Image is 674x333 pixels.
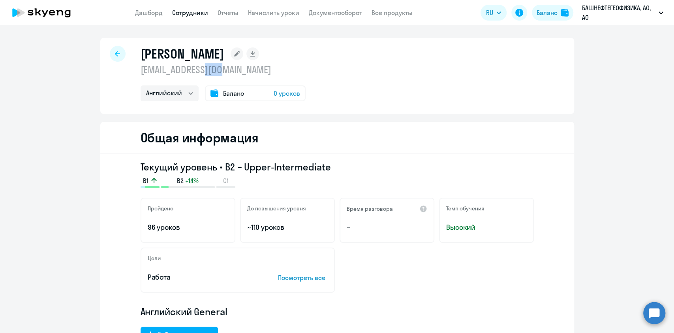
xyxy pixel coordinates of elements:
span: B2 [177,176,184,185]
a: Сотрудники [172,9,208,17]
span: C1 [223,176,229,185]
button: БАШНЕФТЕГЕОФИЗИКА, АО, АО «Башнефтегеофизика» \ Башнефтегаз [578,3,667,22]
h5: Темп обучения [446,205,484,212]
span: +14% [185,176,199,185]
img: balance [561,9,569,17]
h5: Время разговора [347,205,393,212]
h2: Общая информация [141,130,259,146]
p: Посмотреть все [278,273,328,282]
h3: Текущий уровень • B2 – Upper-Intermediate [141,161,534,173]
a: Документооборот [309,9,362,17]
p: [EMAIL_ADDRESS][DOMAIN_NAME] [141,63,306,76]
button: Балансbalance [532,5,573,21]
button: RU [481,5,507,21]
p: 96 уроков [148,222,228,233]
a: Начислить уроки [248,9,299,17]
p: ~110 уроков [247,222,328,233]
span: Баланс [223,89,244,98]
a: Отчеты [218,9,238,17]
span: Английский General [141,305,227,318]
h5: До повышения уровня [247,205,306,212]
p: БАШНЕФТЕГЕОФИЗИКА, АО, АО «Башнефтегеофизика» \ Башнефтегаз [582,3,655,22]
span: Высокий [446,222,527,233]
span: 0 уроков [274,89,300,98]
p: – [347,222,427,233]
a: Все продукты [372,9,413,17]
div: Баланс [537,8,558,17]
h5: Пройдено [148,205,173,212]
span: B1 [143,176,148,185]
a: Дашборд [135,9,163,17]
h1: [PERSON_NAME] [141,46,224,62]
span: RU [486,8,493,17]
h5: Цели [148,255,161,262]
p: Работа [148,272,253,282]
